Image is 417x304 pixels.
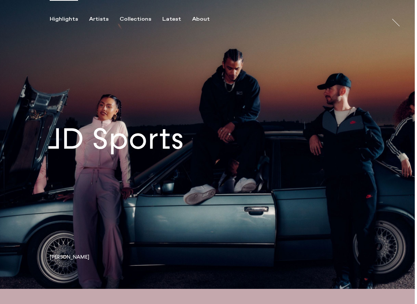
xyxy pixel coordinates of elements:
button: Highlights [50,16,89,23]
div: About [192,16,210,23]
div: Latest [162,16,181,23]
div: Highlights [50,16,78,23]
div: Artists [89,16,109,23]
button: Collections [120,16,162,23]
button: About [192,16,221,23]
button: Latest [162,16,192,23]
div: Collections [120,16,151,23]
button: Artists [89,16,120,23]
